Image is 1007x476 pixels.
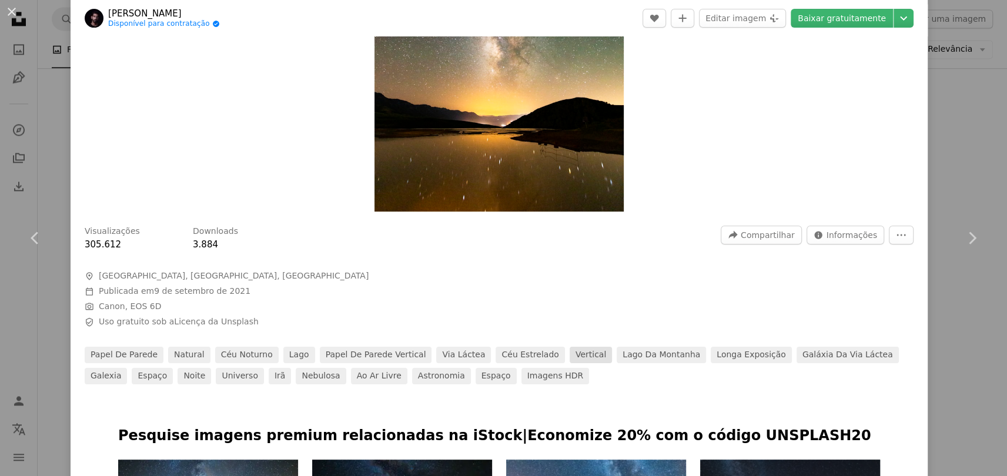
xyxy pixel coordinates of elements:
a: Longa exposição [711,347,792,363]
button: Compartilhar esta imagem [721,226,802,244]
span: Informações [827,226,877,244]
a: ao ar livre [351,368,407,384]
a: Baixar gratuitamente [791,9,893,28]
a: astronomia [412,368,471,384]
a: espaço [132,368,173,384]
a: galáxia da Via Láctea [797,347,899,363]
p: Pesquise imagens premium relacionadas na iStock | Economize 20% com o código UNSPLASH20 [118,427,880,445]
a: Lago da montanha [617,347,706,363]
button: Escolha o tamanho do download [894,9,914,28]
time: 9 de setembro de 2021 às 17:05:42 BRT [154,286,250,296]
a: nebulosa [296,368,346,384]
a: universo [216,368,264,384]
h3: Downloads [193,226,238,237]
a: lago [283,347,315,363]
button: Mais ações [889,226,914,244]
button: Editar imagem [699,9,786,28]
button: Canon, EOS 6D [99,301,161,313]
span: Compartilhar [741,226,795,244]
h3: Visualizações [85,226,140,237]
a: Galexia [85,368,127,384]
a: Disponível para contratação [108,19,220,29]
a: Noite [178,368,211,384]
button: Curtir [643,9,666,28]
button: Estatísticas desta imagem [807,226,884,244]
a: papel de parede vertical [320,347,432,363]
a: natural [168,347,210,363]
a: Irã [269,368,291,384]
a: céu noturno [215,347,279,363]
img: Ir para o perfil de Danial soheyli [85,9,103,28]
a: céu estrelado [496,347,564,363]
span: 305.612 [85,239,121,250]
a: imagens HDR [521,368,590,384]
span: Uso gratuito sob a [99,316,259,328]
button: Adicionar à coleção [671,9,694,28]
a: Próximo [936,182,1007,294]
a: [PERSON_NAME] [108,8,220,19]
span: 3.884 [193,239,218,250]
a: papel de parede [85,347,163,363]
a: Licença da Unsplash [174,317,258,326]
span: [GEOGRAPHIC_DATA], [GEOGRAPHIC_DATA], [GEOGRAPHIC_DATA] [99,270,369,282]
a: espaço [476,368,517,384]
a: Via Láctea [436,347,491,363]
span: Publicada em [99,286,250,296]
a: vertical [570,347,612,363]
